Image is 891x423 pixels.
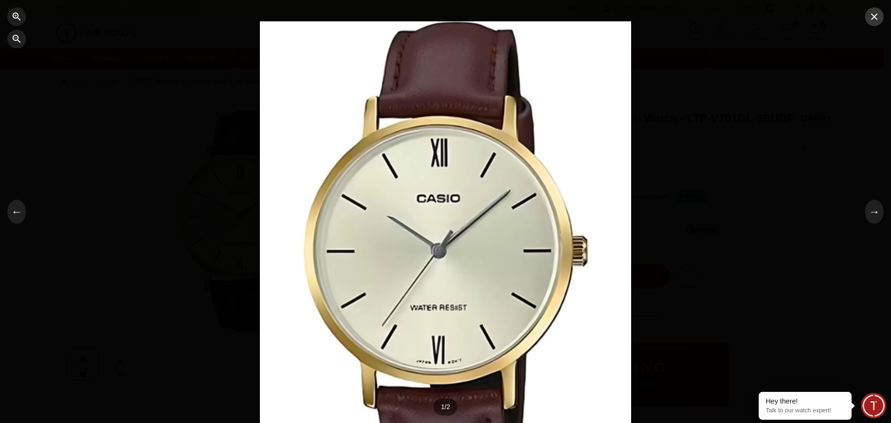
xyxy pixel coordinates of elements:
[433,398,457,416] div: 1 / 2
[861,393,886,418] div: Chat Widget
[7,200,26,224] button: ←
[766,397,845,406] div: Hey there!
[865,200,884,224] button: →
[766,407,845,415] p: Talk to our watch expert!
